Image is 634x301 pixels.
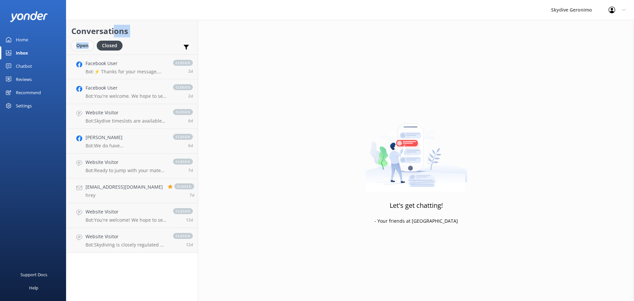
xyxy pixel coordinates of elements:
[173,208,193,214] span: closed
[190,192,194,198] span: Sep 16 2025 01:25pm (UTC +08:00) Australia/Perth
[173,109,193,115] span: closed
[188,93,193,99] span: Sep 21 2025 01:48pm (UTC +08:00) Australia/Perth
[374,217,458,225] p: - Your friends at [GEOGRAPHIC_DATA]
[71,41,93,51] div: Open
[86,233,166,240] h4: Website Visitor
[66,129,198,154] a: [PERSON_NAME]Bot:We do have [DEMOGRAPHIC_DATA] tandem skydive instructors, but they are not roste...
[86,118,166,124] p: Bot: Skydive timeslots are available every 30-40 minutes starting from 7:50am, with the last one ...
[186,217,193,223] span: Sep 10 2025 04:20pm (UTC +08:00) Australia/Perth
[188,68,193,74] span: Sep 21 2025 03:17pm (UTC +08:00) Australia/Perth
[173,84,193,90] span: closed
[20,268,47,281] div: Support Docs
[66,178,198,203] a: [EMAIL_ADDRESS][DOMAIN_NAME]hreyclosed7d
[16,33,28,46] div: Home
[66,55,198,79] a: Facebook UserBot:⚡ Thanks for your message, we'll get back to you as soon as we can. You're also ...
[16,59,32,73] div: Chatbot
[390,200,443,211] h3: Let's get chatting!
[10,11,48,22] img: yonder-white-logo.png
[174,183,194,189] span: closed
[29,281,38,294] div: Help
[86,168,166,173] p: Bot: Ready to jump with your mates? You can book a group skydive by checking live availability an...
[66,154,198,178] a: Website VisitorBot:Ready to jump with your mates? You can book a group skydive by checking live a...
[86,183,163,191] h4: [EMAIL_ADDRESS][DOMAIN_NAME]
[173,60,193,66] span: closed
[16,73,32,86] div: Reviews
[86,84,166,92] h4: Facebook User
[86,159,166,166] h4: Website Visitor
[365,109,467,192] img: artwork of a man stealing a conversation from at giant smartphone
[86,192,163,198] p: hrey
[173,233,193,239] span: closed
[66,203,198,228] a: Website VisitorBot:You're welcome! We hope to see you at Skydive [PERSON_NAME] soon!closed12d
[86,134,166,141] h4: [PERSON_NAME]
[86,242,166,248] p: Bot: Skydiving is closely regulated by the Australian Parachute Federation, with over 70,000 safe...
[66,228,198,253] a: Website VisitorBot:Skydiving is closely regulated by the Australian Parachute Federation, with ov...
[97,42,126,49] a: Closed
[66,79,198,104] a: Facebook UserBot:You're welcome. We hope to see you at Skydive [PERSON_NAME] soon!closed2d
[16,99,32,112] div: Settings
[66,104,198,129] a: Website VisitorBot:Skydive timeslots are available every 30-40 minutes starting from 7:50am, with...
[173,159,193,165] span: closed
[86,143,166,149] p: Bot: We do have [DEMOGRAPHIC_DATA] tandem skydive instructors, but they are not rostered to work ...
[86,109,166,116] h4: Website Visitor
[186,242,193,247] span: Sep 10 2025 04:13pm (UTC +08:00) Australia/Perth
[188,118,193,124] span: Sep 17 2025 10:23am (UTC +08:00) Australia/Perth
[188,143,193,148] span: Sep 16 2025 08:01pm (UTC +08:00) Australia/Perth
[97,41,123,51] div: Closed
[16,46,28,59] div: Inbox
[86,60,166,67] h4: Facebook User
[86,217,166,223] p: Bot: You're welcome! We hope to see you at Skydive [PERSON_NAME] soon!
[86,69,166,75] p: Bot: ⚡ Thanks for your message, we'll get back to you as soon as we can. You're also welcome to k...
[173,134,193,140] span: closed
[188,168,193,173] span: Sep 16 2025 03:38pm (UTC +08:00) Australia/Perth
[86,208,166,215] h4: Website Visitor
[86,93,166,99] p: Bot: You're welcome. We hope to see you at Skydive [PERSON_NAME] soon!
[71,42,97,49] a: Open
[71,25,193,37] h2: Conversations
[16,86,41,99] div: Recommend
